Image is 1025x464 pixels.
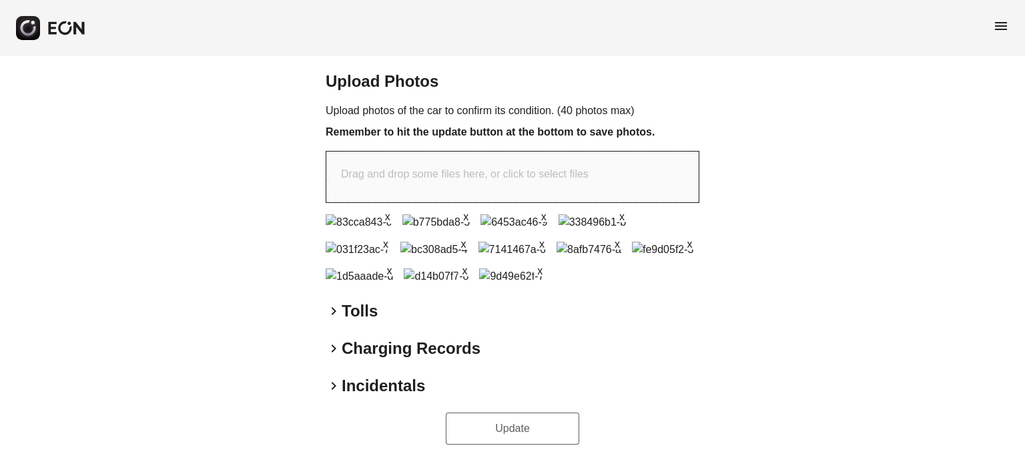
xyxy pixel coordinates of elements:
button: Update [446,413,579,445]
button: x [381,209,394,222]
p: Upload photos of the car to confirm its condition. (40 photos max) [326,103,699,119]
img: 338496b1-b [559,214,626,230]
h2: Charging Records [342,338,480,359]
span: keyboard_arrow_right [326,340,342,357]
span: keyboard_arrow_right [326,378,342,394]
button: x [683,236,696,250]
img: bc308ad5-4 [400,242,468,258]
button: x [533,263,547,276]
button: x [458,263,471,276]
span: menu [993,18,1009,34]
img: d14b07f7-8 [404,268,468,284]
img: 8afb7476-a [557,242,621,258]
h3: Remember to hit the update button at the bottom to save photos. [326,124,699,140]
img: 9d49e62f-7 [479,268,544,284]
button: x [611,236,624,250]
h2: Tolls [342,300,378,322]
img: 031f23ac-7 [326,242,390,258]
img: 6453ac46-9 [480,214,548,230]
h2: Incidentals [342,375,425,397]
button: x [537,209,551,222]
span: keyboard_arrow_right [326,303,342,319]
p: Drag and drop some files here, or click to select files [341,166,589,182]
button: x [535,236,549,250]
img: b775bda8-5 [402,214,470,230]
button: x [459,209,472,222]
button: x [615,209,629,222]
h2: Upload Photos [326,71,699,92]
img: fe9d05f2-3 [632,242,694,258]
button: x [382,263,396,276]
img: 83cca843-c [326,214,392,230]
button: x [457,236,470,250]
img: 7141467a-6 [478,242,546,258]
button: x [379,236,392,250]
img: 1d5aaade-d [326,268,393,284]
